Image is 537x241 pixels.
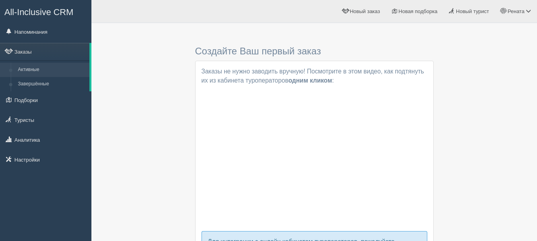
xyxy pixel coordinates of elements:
[508,8,525,14] span: Рената
[14,77,89,91] a: Завершённые
[350,8,380,14] span: Новый заказ
[202,67,427,85] p: Заказы не нужно заводить вручную! Посмотрите в этом видео, как подтянуть их из кабинета туроперат...
[14,63,89,77] a: Активные
[456,8,489,14] span: Новый турист
[4,7,74,17] span: All-Inclusive CRM
[288,77,332,84] b: одним кликом
[195,46,434,56] h3: Создайте Ваш первый заказ
[0,0,91,22] a: All-Inclusive CRM
[399,8,438,14] span: Новая подборка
